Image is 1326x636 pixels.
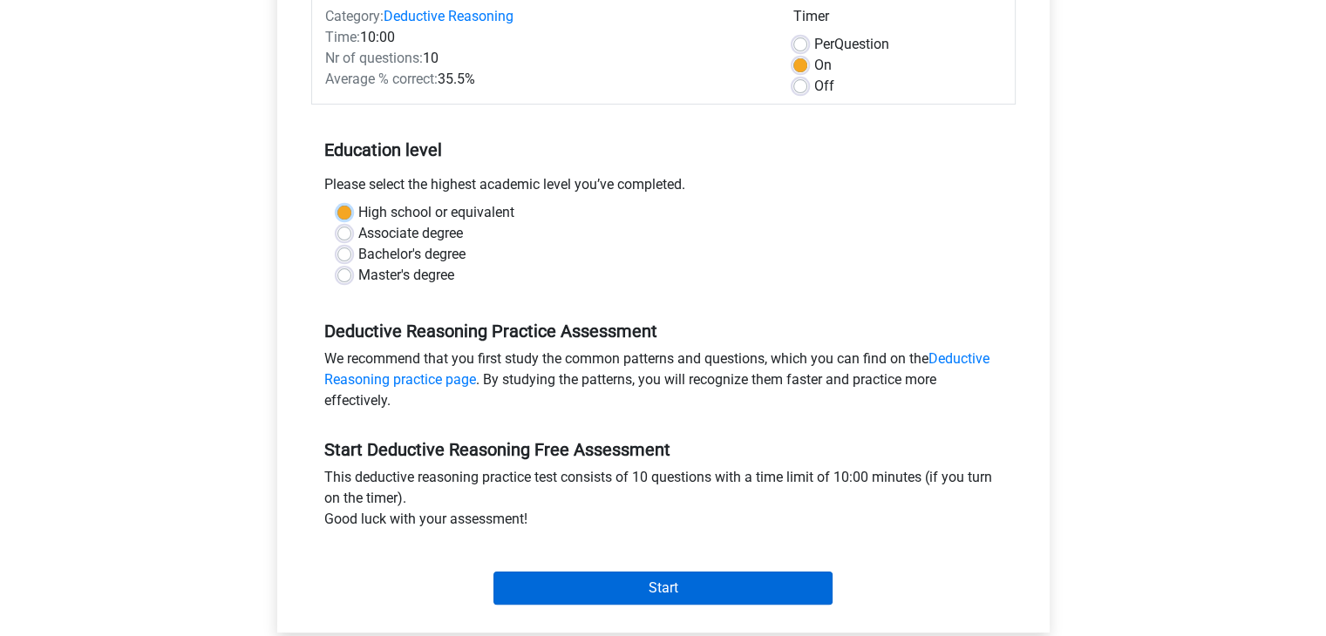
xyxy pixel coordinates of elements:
[814,76,834,97] label: Off
[325,8,384,24] span: Category:
[325,29,360,45] span: Time:
[311,348,1016,418] div: We recommend that you first study the common patterns and questions, which you can find on the . ...
[324,321,1003,342] h5: Deductive Reasoning Practice Assessment
[324,439,1003,460] h5: Start Deductive Reasoning Free Assessment
[358,223,463,244] label: Associate degree
[384,8,513,24] a: Deductive Reasoning
[311,467,1016,537] div: This deductive reasoning practice test consists of 10 questions with a time limit of 10:00 minute...
[312,27,780,48] div: 10:00
[312,69,780,90] div: 35.5%
[493,572,833,605] input: Start
[358,265,454,286] label: Master's degree
[814,34,889,55] label: Question
[312,48,780,69] div: 10
[311,174,1016,202] div: Please select the highest academic level you’ve completed.
[358,202,514,223] label: High school or equivalent
[325,50,423,66] span: Nr of questions:
[814,36,834,52] span: Per
[324,132,1003,167] h5: Education level
[814,55,832,76] label: On
[793,6,1002,34] div: Timer
[325,71,438,87] span: Average % correct:
[358,244,466,265] label: Bachelor's degree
